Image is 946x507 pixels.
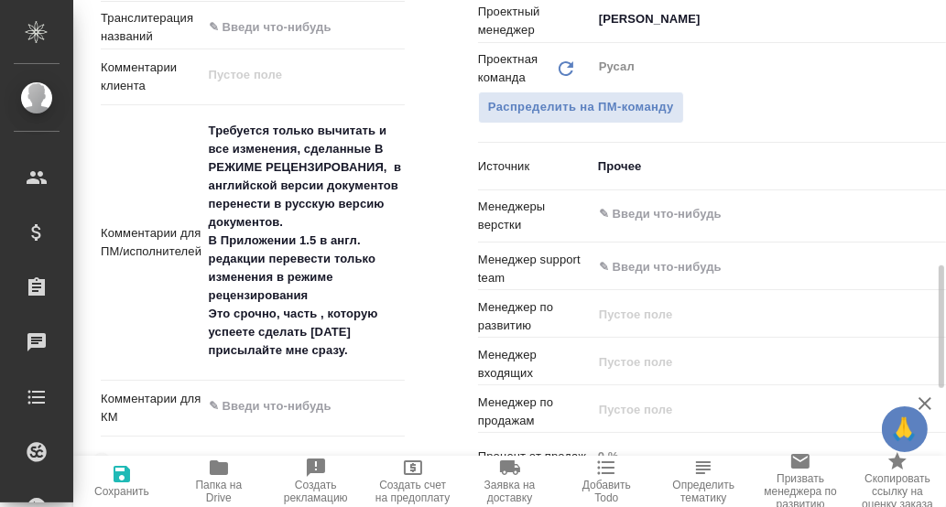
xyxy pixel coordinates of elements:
p: Менеджер входящих [478,346,592,383]
span: Заявка на доставку [473,479,548,504]
span: Создать счет на предоплату [375,479,451,504]
span: 🙏 [889,410,920,448]
button: Создать рекламацию [267,456,364,507]
p: Комментарии клиента [101,59,202,95]
button: 🙏 [882,406,928,452]
p: Процент от продаж [478,448,592,466]
p: Источник [478,157,592,176]
span: SmartCat в заказе не используется [127,451,323,469]
button: Создать счет на предоплату [364,456,462,507]
span: Определить тематику [666,479,741,504]
p: Менеджер support team [478,251,592,287]
button: Заявка на доставку [462,456,559,507]
button: Определить тематику [655,456,752,507]
button: Скопировать ссылку на оценку заказа [849,456,946,507]
p: Комментарии для КМ [101,390,202,426]
button: Папка на Drive [170,456,267,507]
button: Сохранить [73,456,170,507]
p: Проектный менеджер [478,3,592,39]
span: В заказе уже есть ответственный ПМ или ПМ группа [478,92,684,124]
button: Добавить Todo [558,456,655,507]
p: Менеджер по развитию [478,298,592,335]
span: Папка на Drive [181,479,256,504]
span: Добавить Todo [569,479,644,504]
span: Сохранить [94,485,149,498]
button: Распределить на ПМ-команду [478,92,684,124]
p: Менеджеры верстки [478,198,592,234]
p: Менеджер по продажам [478,394,592,430]
p: Проектная команда [478,50,555,87]
span: Распределить на ПМ-команду [488,97,674,118]
span: Создать рекламацию [278,479,353,504]
p: Комментарии для ПМ/исполнителей [101,224,202,261]
p: Транслитерация названий [101,9,202,46]
textarea: Требуется только вычитать и все изменения, сделанные В РЕЖИМЕ РЕЦЕНЗИРОВАНИЯ, в английской версии... [202,115,405,366]
input: ✎ Введи что-нибудь [202,14,405,40]
button: Призвать менеджера по развитию [752,456,849,507]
